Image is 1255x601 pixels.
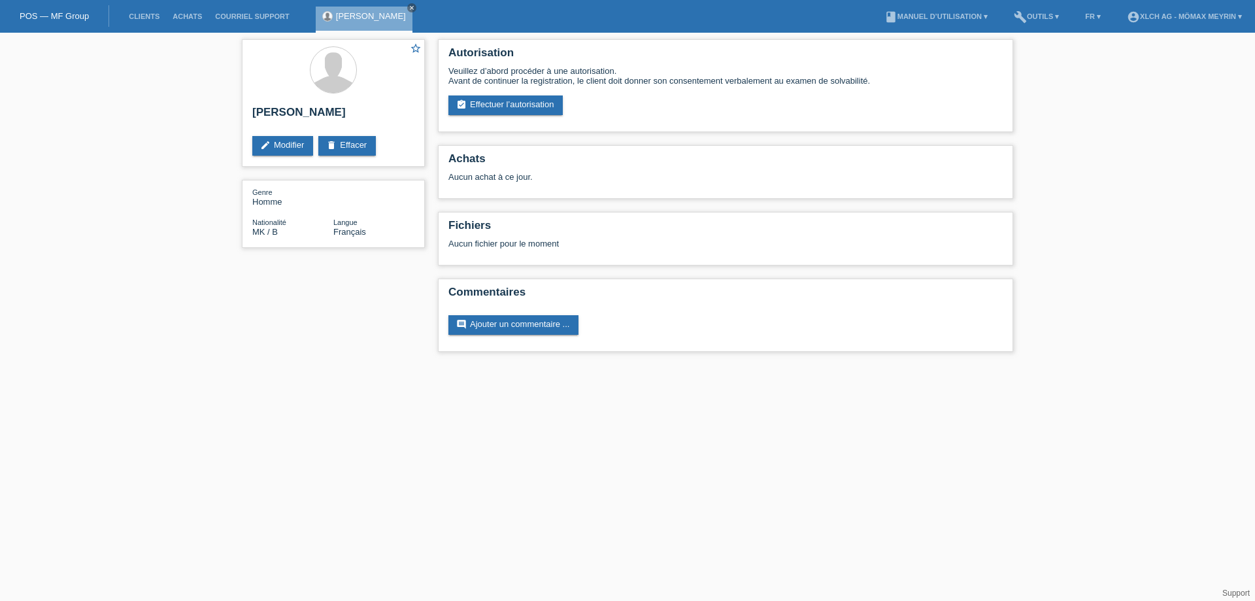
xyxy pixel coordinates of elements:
a: commentAjouter un commentaire ... [448,315,578,335]
div: Aucun fichier pour le moment [448,239,848,249]
i: account_circle [1127,10,1140,24]
a: deleteEffacer [318,136,376,156]
div: Aucun achat à ce jour. [448,172,1003,192]
a: star_border [410,43,422,56]
i: assignment_turned_in [456,99,467,110]
a: Clients [122,12,166,20]
span: Français [333,227,366,237]
a: editModifier [252,136,313,156]
i: close [409,5,415,11]
h2: [PERSON_NAME] [252,106,414,126]
a: FR ▾ [1079,12,1107,20]
h2: Autorisation [448,46,1003,66]
a: Support [1222,589,1250,598]
span: Genre [252,188,273,196]
a: [PERSON_NAME] [336,11,406,21]
a: close [407,3,416,12]
i: edit [260,140,271,150]
span: Macédoine / B / 06.06.2017 [252,227,278,237]
a: Achats [166,12,209,20]
a: assignment_turned_inEffectuer l’autorisation [448,95,563,115]
h2: Achats [448,152,1003,172]
i: book [884,10,897,24]
i: build [1014,10,1027,24]
h2: Commentaires [448,286,1003,305]
h2: Fichiers [448,219,1003,239]
i: comment [456,319,467,330]
i: star_border [410,43,422,54]
div: Homme [252,187,333,207]
i: delete [326,140,337,150]
span: Nationalité [252,218,286,226]
a: bookManuel d’utilisation ▾ [878,12,994,20]
div: Veuillez d’abord procéder à une autorisation. Avant de continuer la registration, le client doit ... [448,66,1003,86]
a: POS — MF Group [20,11,89,21]
span: Langue [333,218,358,226]
a: buildOutils ▾ [1007,12,1065,20]
a: account_circleXLCH AG - Mömax Meyrin ▾ [1120,12,1248,20]
a: Courriel Support [209,12,295,20]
